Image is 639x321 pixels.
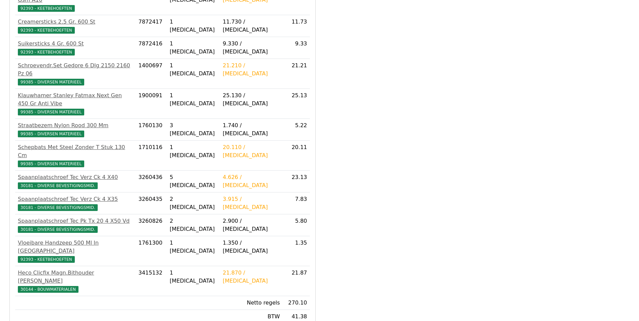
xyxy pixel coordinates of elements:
td: 1900091 [136,89,167,119]
td: 1760130 [136,119,167,141]
div: Spaanplaatschroef Tec Verz Ck 4 X35 [18,195,133,203]
div: 9.330 / [MEDICAL_DATA] [223,40,280,56]
div: 5 [MEDICAL_DATA] [170,173,217,189]
td: 20.11 [283,141,310,171]
td: 1710116 [136,141,167,171]
a: Suikersticks 4 Gr. 600 St92393 - KEETBEHOEFTEN [18,40,133,56]
div: 1 [MEDICAL_DATA] [170,40,217,56]
td: 7872417 [136,15,167,37]
td: 3260436 [136,171,167,192]
div: Creamersticks 2.5 Gr. 600 St [18,18,133,26]
td: 3260826 [136,214,167,236]
span: 92393 - KEETBEHOEFTEN [18,5,75,12]
div: 1 [MEDICAL_DATA] [170,18,217,34]
div: 1.740 / [MEDICAL_DATA] [223,121,280,138]
span: 30144 - BOUWMATERIALEN [18,286,78,293]
a: Spaanplaatschroef Tec Verz Ck 4 X4030181 - DIVERSE BEVESTIGINGSMID. [18,173,133,189]
span: 92393 - KEETBEHOEFTEN [18,27,75,34]
span: 99385 - DIVERSEN MATERIEEL [18,109,84,115]
span: 92393 - KEETBEHOEFTEN [18,49,75,56]
div: 21.870 / [MEDICAL_DATA] [223,269,280,285]
span: 99385 - DIVERSEN MATERIEEL [18,160,84,167]
div: 21.210 / [MEDICAL_DATA] [223,62,280,78]
span: 30181 - DIVERSE BEVESTIGINGSMID. [18,204,98,211]
a: Heco Clicfix Magn.Bithouder [PERSON_NAME]30144 - BOUWMATERIALEN [18,269,133,293]
td: 3415132 [136,266,167,296]
td: 21.21 [283,59,310,89]
div: 2 [MEDICAL_DATA] [170,217,217,233]
td: 5.22 [283,119,310,141]
td: 21.87 [283,266,310,296]
div: 1 [MEDICAL_DATA] [170,269,217,285]
a: Schroevendr.Set Gedore 6 Dlg 2150 2160 Pz 0699385 - DIVERSEN MATERIEEL [18,62,133,86]
span: 99385 - DIVERSEN MATERIEEL [18,79,84,85]
td: 9.33 [283,37,310,59]
td: 1400697 [136,59,167,89]
div: 1.350 / [MEDICAL_DATA] [223,239,280,255]
div: 1 [MEDICAL_DATA] [170,62,217,78]
a: Schepbats Met Steel Zonder T Stuk 130 Cm99385 - DIVERSEN MATERIEEL [18,143,133,168]
span: 30181 - DIVERSE BEVESTIGINGSMID. [18,226,98,233]
div: 20.110 / [MEDICAL_DATA] [223,143,280,159]
a: Vloeibare Handzeep 500 Ml In [GEOGRAPHIC_DATA]92393 - KEETBEHOEFTEN [18,239,133,263]
div: Spaanplaatschroef Tec Pk Tx 20 4 X50 Vd [18,217,133,225]
td: Netto regels [220,296,283,310]
div: 2.900 / [MEDICAL_DATA] [223,217,280,233]
div: Spaanplaatschroef Tec Verz Ck 4 X40 [18,173,133,181]
td: 7.83 [283,192,310,214]
div: 11.730 / [MEDICAL_DATA] [223,18,280,34]
a: Spaanplaatschroef Tec Verz Ck 4 X3530181 - DIVERSE BEVESTIGINGSMID. [18,195,133,211]
td: 270.10 [283,296,310,310]
a: Klauwhamer Stanley Fatmax Next Gen 450 Gr Anti Vibe99385 - DIVERSEN MATERIEEL [18,92,133,116]
td: 11.73 [283,15,310,37]
div: Klauwhamer Stanley Fatmax Next Gen 450 Gr Anti Vibe [18,92,133,108]
div: Heco Clicfix Magn.Bithouder [PERSON_NAME] [18,269,133,285]
div: Schepbats Met Steel Zonder T Stuk 130 Cm [18,143,133,159]
span: 30181 - DIVERSE BEVESTIGINGSMID. [18,182,98,189]
span: 99385 - DIVERSEN MATERIEEL [18,131,84,137]
div: Straatbezem Nylon Rood 300 Mm [18,121,133,130]
td: 1.35 [283,236,310,266]
td: 5.80 [283,214,310,236]
div: 3.915 / [MEDICAL_DATA] [223,195,280,211]
div: 1 [MEDICAL_DATA] [170,239,217,255]
a: Creamersticks 2.5 Gr. 600 St92393 - KEETBEHOEFTEN [18,18,133,34]
div: Suikersticks 4 Gr. 600 St [18,40,133,48]
div: 1 [MEDICAL_DATA] [170,143,217,159]
a: Spaanplaatschroef Tec Pk Tx 20 4 X50 Vd30181 - DIVERSE BEVESTIGINGSMID. [18,217,133,233]
td: 23.13 [283,171,310,192]
td: 25.13 [283,89,310,119]
td: 3260435 [136,192,167,214]
div: 1 [MEDICAL_DATA] [170,92,217,108]
div: Vloeibare Handzeep 500 Ml In [GEOGRAPHIC_DATA] [18,239,133,255]
td: 7872416 [136,37,167,59]
div: 2 [MEDICAL_DATA] [170,195,217,211]
span: 92393 - KEETBEHOEFTEN [18,256,75,263]
div: 4.626 / [MEDICAL_DATA] [223,173,280,189]
div: 3 [MEDICAL_DATA] [170,121,217,138]
div: 25.130 / [MEDICAL_DATA] [223,92,280,108]
td: 1761300 [136,236,167,266]
div: Schroevendr.Set Gedore 6 Dlg 2150 2160 Pz 06 [18,62,133,78]
a: Straatbezem Nylon Rood 300 Mm99385 - DIVERSEN MATERIEEL [18,121,133,138]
